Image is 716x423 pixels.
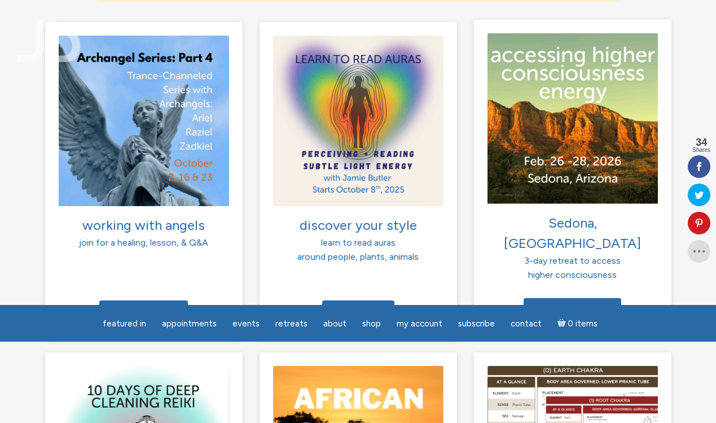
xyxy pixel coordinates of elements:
[226,313,266,335] a: Events
[458,319,495,329] span: Subscribe
[323,319,346,329] span: About
[362,319,381,329] span: Shop
[504,214,641,251] span: Sedona, [GEOGRAPHIC_DATA]
[692,147,710,153] span: Shares
[355,313,388,335] a: Shop
[524,298,621,322] a: Purchase tickets
[162,319,217,329] span: Appointments
[297,251,419,262] span: around people, plants, animals
[511,319,542,329] span: Contact
[99,300,188,325] a: Register [DATE]
[551,312,605,335] a: Cart0 items
[390,313,449,335] a: My Account
[504,313,548,335] a: Contact
[317,313,353,335] a: About
[79,237,208,248] span: join for a healing, lesson, & Q&A
[568,320,598,328] span: 0 items
[692,137,710,147] span: 34
[17,17,81,62] img: Jamie Butler. The Everyday Medium
[321,237,396,248] span: learn to read auras
[300,217,417,233] span: discover your style
[155,313,223,335] a: Appointments
[524,255,621,265] span: 3-day retreat to access
[103,319,146,329] span: featured in
[96,313,153,335] a: featured in
[232,319,260,329] span: Events
[557,319,568,329] i: Cart
[451,313,502,335] a: Subscribe
[397,319,442,329] span: My Account
[528,269,617,280] span: higher consciousness
[275,319,308,329] span: Retreats
[322,300,394,325] a: Learn more
[82,217,205,233] span: working with angels
[269,313,314,335] a: Retreats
